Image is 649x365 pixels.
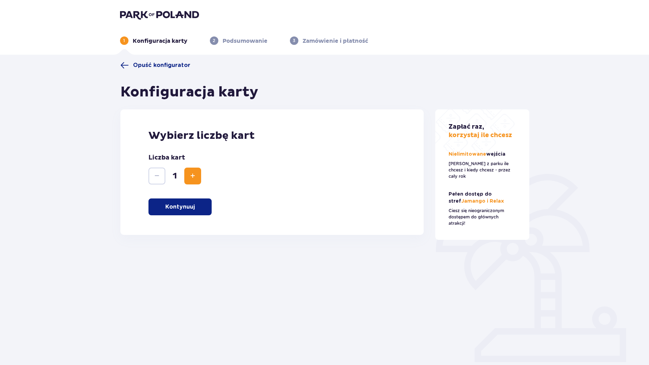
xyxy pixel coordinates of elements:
[120,83,258,101] h1: Konfiguracja karty
[148,168,165,184] button: Decrease
[449,191,516,205] p: Jamango i Relax
[449,123,512,140] p: korzystaj ile chcesz
[449,192,492,204] span: Pełen dostęp do stref
[213,38,215,44] p: 2
[148,198,212,215] button: Kontynuuj
[165,203,195,211] p: Kontynuuj
[148,154,185,162] p: Liczba kart
[223,37,267,45] p: Podsumowanie
[148,129,396,142] p: Wybierz liczbę kart
[120,10,199,20] img: Park of Poland logo
[167,171,183,181] span: 1
[303,37,368,45] p: Zamówienie i płatność
[120,61,190,69] a: Opuść konfigurator
[486,152,505,157] span: wejścia
[449,208,516,227] p: Ciesz się nieograniczonym dostępem do głównych atrakcji!
[293,38,295,44] p: 3
[133,37,187,45] p: Konfiguracja karty
[449,161,516,180] p: [PERSON_NAME] z parku ile chcesz i kiedy chcesz - przez cały rok
[184,168,201,184] button: Increase
[449,123,484,131] span: Zapłać raz,
[449,151,507,158] p: Nielimitowane
[133,61,190,69] span: Opuść konfigurator
[123,38,125,44] p: 1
